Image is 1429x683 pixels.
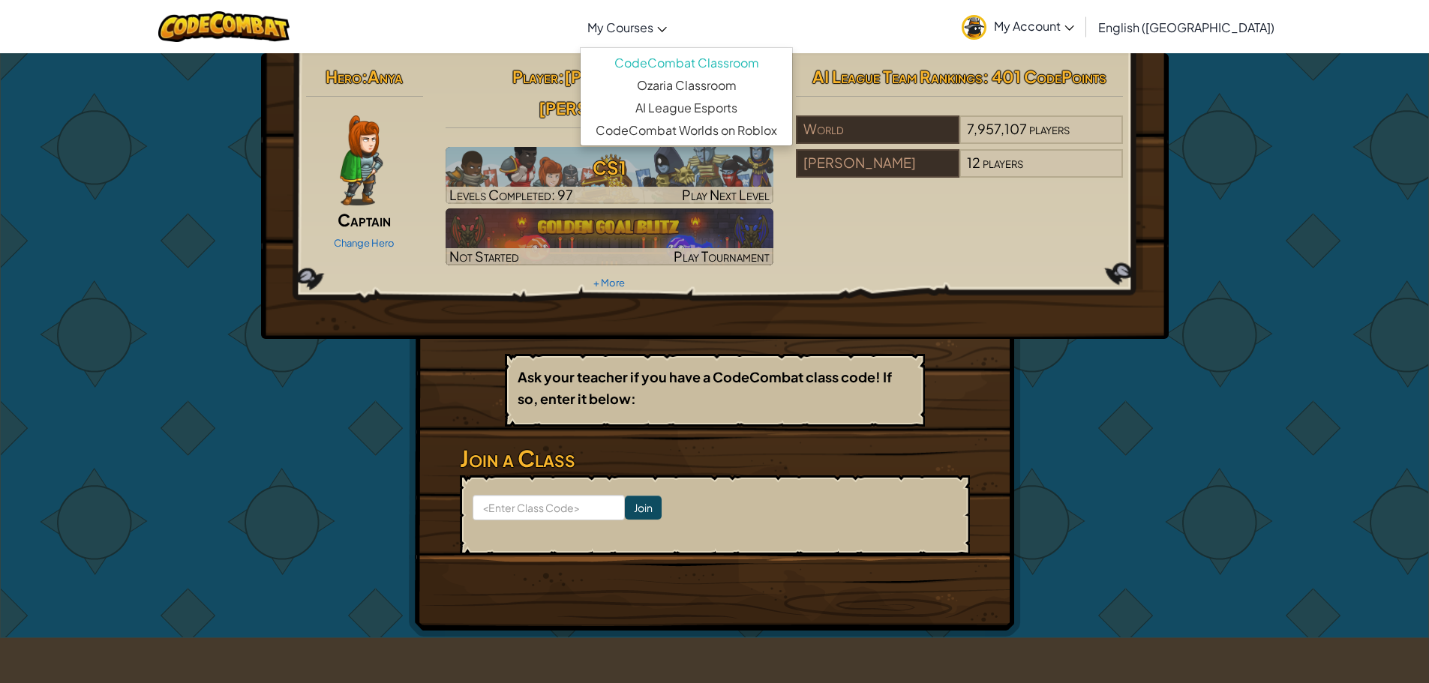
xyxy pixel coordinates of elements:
a: [PERSON_NAME]12players [796,163,1124,181]
a: Play Next Level [446,147,773,204]
input: Join [625,496,662,520]
img: CS1 [446,147,773,204]
span: Anya [368,66,403,87]
span: Hero [326,66,362,87]
a: World7,957,107players [796,130,1124,147]
a: My Account [954,3,1082,50]
span: My Courses [587,19,653,35]
span: Captain [338,209,391,230]
a: Ozaria Classroom [581,74,792,97]
a: AI League Esports [581,97,792,119]
a: CodeCombat Worlds on Roblox [581,119,792,142]
a: My Courses [580,7,674,47]
span: 7,957,107 [967,120,1027,137]
a: English ([GEOGRAPHIC_DATA]) [1091,7,1282,47]
b: Ask your teacher if you have a CodeCombat class code! If so, enter it below: [518,368,892,407]
span: : [558,66,564,87]
img: captain-pose.png [340,115,383,205]
span: Not Started [449,247,519,265]
span: English ([GEOGRAPHIC_DATA]) [1098,19,1274,35]
span: My Account [994,18,1074,34]
h3: CS1 [446,151,773,184]
span: : 401 CodePoints [983,66,1106,87]
span: players [1029,120,1070,137]
a: Not StartedPlay Tournament [446,208,773,265]
a: Change Hero [334,237,395,249]
a: CodeCombat Classroom [581,52,792,74]
a: + More [593,277,625,289]
span: Play Next Level [682,186,770,203]
img: Golden Goal [446,208,773,265]
img: avatar [962,15,986,40]
h3: Join a Class [460,442,970,475]
span: players [983,154,1023,171]
div: [PERSON_NAME] [796,149,959,178]
input: <Enter Class Code> [473,495,625,520]
span: : [362,66,368,87]
span: Player [512,66,558,87]
div: World [796,115,959,144]
span: 12 [967,154,980,171]
span: Play Tournament [674,247,770,265]
img: CodeCombat logo [158,11,290,42]
span: Levels Completed: 97 [449,186,573,203]
span: AI League Team Rankings [812,66,983,87]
